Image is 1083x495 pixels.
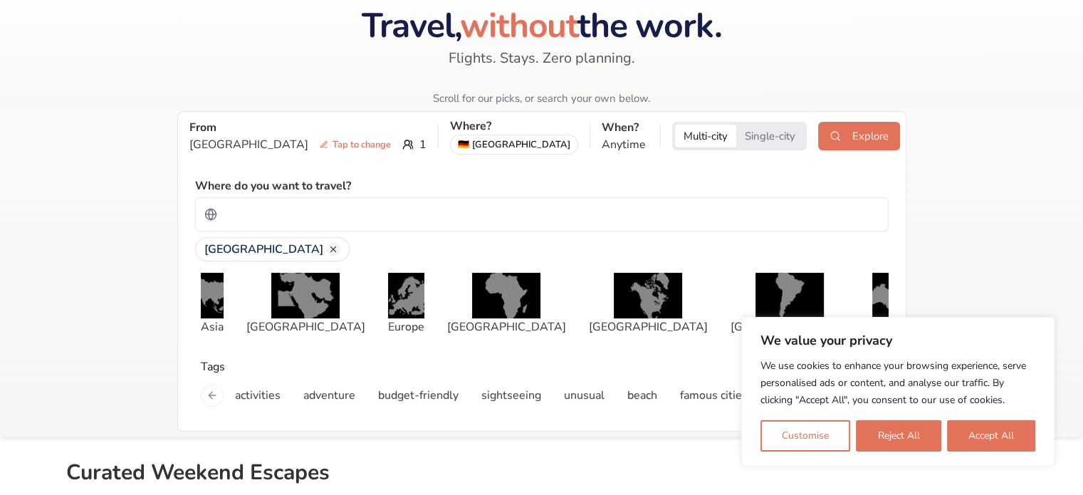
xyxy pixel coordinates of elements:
[195,237,350,261] div: [GEOGRAPHIC_DATA]
[189,136,397,153] p: [GEOGRAPHIC_DATA]
[675,125,736,147] button: Multi-city
[189,119,427,136] p: From
[458,139,469,150] span: flag
[241,267,371,341] button: na image[GEOGRAPHIC_DATA]
[382,267,430,341] button: na imageEurope
[947,420,1035,452] button: Accept All
[736,125,804,147] button: Single-city
[755,273,824,318] img: na image
[195,358,889,375] div: Tags
[680,387,748,404] p: famous cities
[602,119,649,136] p: When?
[303,387,355,404] p: adventure
[741,317,1055,467] div: We value your privacy
[314,137,397,152] span: Tap to change
[555,381,613,410] button: unusual
[447,318,566,335] p: [GEOGRAPHIC_DATA]
[731,318,849,335] p: [GEOGRAPHIC_DATA]
[472,273,540,318] img: na image
[473,381,550,410] button: sightseeing
[760,332,1035,349] p: We value your privacy
[818,122,900,150] button: Explore
[614,273,682,318] img: na image
[195,177,351,194] p: Where do you want to travel?
[448,48,634,68] span: Flights. Stays. Zero planning.
[872,273,913,318] img: na image
[370,381,467,410] button: budget-friendly
[195,267,229,341] button: na imageAsia
[481,387,541,404] p: sightseeing
[450,118,578,135] p: Where?
[388,318,424,335] p: Europe
[589,318,708,335] p: [GEOGRAPHIC_DATA]
[460,2,577,49] span: without
[235,387,281,404] p: activities
[441,267,572,341] button: na image[GEOGRAPHIC_DATA]
[450,135,578,155] div: [GEOGRAPHIC_DATA]
[66,460,330,491] h2: Curated Weekend Escapes
[602,136,649,153] p: Anytime
[223,200,879,229] input: Search for a country
[189,136,427,153] div: 1
[672,122,807,150] div: Trip style
[627,387,657,404] p: beach
[760,420,850,452] button: Customise
[671,381,756,410] button: famous cities
[326,242,340,256] button: Remove Germany
[725,267,855,341] button: na image[GEOGRAPHIC_DATA]
[201,273,224,318] img: na image
[388,273,424,318] img: na image
[619,381,666,410] button: beach
[564,387,605,404] p: unusual
[201,318,224,335] p: Asia
[226,381,289,410] button: activities
[856,420,941,452] button: Reject All
[433,91,650,105] span: Scroll for our picks, or search your own below.
[246,318,365,335] p: [GEOGRAPHIC_DATA]
[760,358,1035,409] p: We use cookies to enhance your browsing experience, serve personalised ads or content, and analys...
[271,273,340,318] img: na image
[378,387,459,404] p: budget-friendly
[295,381,364,410] button: adventure
[362,2,721,49] span: Travel, the work.
[867,267,919,341] button: na imageOceania
[583,267,713,341] button: na image[GEOGRAPHIC_DATA]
